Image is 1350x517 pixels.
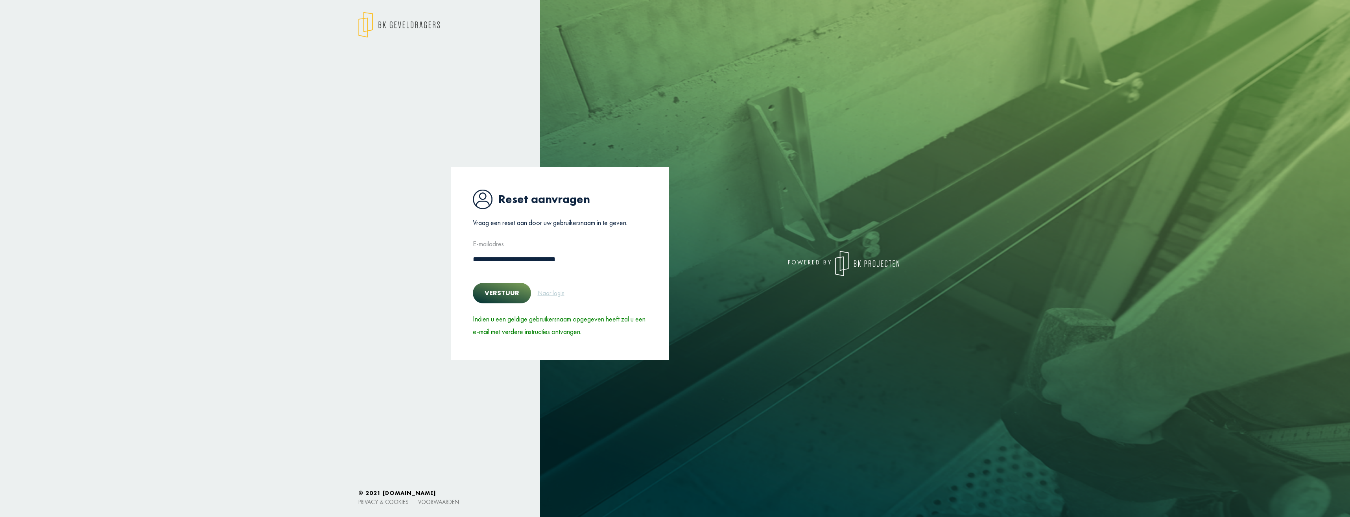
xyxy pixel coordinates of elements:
label: E-mailadres [473,238,504,250]
button: Verstuur [473,283,531,303]
h6: © 2021 [DOMAIN_NAME] [358,489,992,497]
div: powered by [681,251,899,276]
img: logo [835,251,899,276]
img: icon [473,189,492,209]
a: Privacy & cookies [358,498,409,506]
img: logo [358,12,440,38]
a: Voorwaarden [418,498,459,506]
h1: Reset aanvragen [473,189,647,209]
span: Indien u een geldige gebruikersnaam opgegeven heeft zal u een e-mail met verdere instructies ontv... [473,314,645,336]
p: Vraag een reset aan door uw gebruikersnaam in te geven. [473,216,647,229]
a: Naar login [537,288,565,298]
